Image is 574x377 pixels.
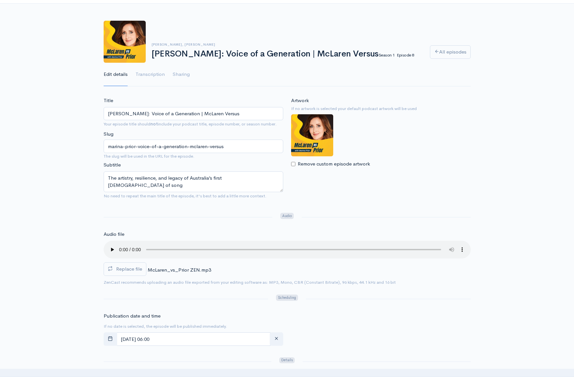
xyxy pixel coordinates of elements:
[104,121,277,127] small: Your episode title should include your podcast title, episode number, or season number.
[150,121,158,127] strong: not
[104,171,283,192] textarea: The artistry, resilience, and legacy of Australia’s first [DEMOGRAPHIC_DATA] of song
[280,213,294,219] span: Audio
[104,193,266,199] small: No need to repeat the main title of the episode, it's best to add a little more context.
[276,295,298,301] span: Scheduling
[270,332,283,346] button: clear
[104,161,121,169] label: Subtitle
[104,332,117,346] button: toggle
[104,63,128,86] a: Edit details
[116,266,142,272] span: Replace file
[104,130,113,138] label: Slug
[173,63,190,86] a: Sharing
[379,52,395,58] small: Season 1
[104,97,113,104] label: Title
[430,45,471,59] a: All episodes
[104,279,396,285] small: ZenCast recommends uploading an audio file exported from your editing software as: MP3, Mono, CBR...
[298,160,370,168] label: Remove custom episode artwork
[291,105,471,112] small: If no artwork is selected your default podcast artwork will be used
[104,153,283,160] small: The slug will be used in the URL for the episode.
[291,97,309,104] label: Artwork
[148,267,211,273] span: McLaren_vs_Prior ZEN.mp3
[152,49,422,59] h1: [PERSON_NAME]: Voice of a Generation | McLaren Versus
[397,52,414,58] small: Episode 8
[104,323,227,329] small: If no date is selected, the episode will be published immediately.
[136,63,165,86] a: Transcription
[104,140,283,153] input: title-of-episode
[152,43,422,46] h6: [PERSON_NAME], [PERSON_NAME]
[279,357,295,364] span: Details
[104,231,124,238] label: Audio file
[104,107,283,121] input: What is the episode's title?
[104,312,161,320] label: Publication date and time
